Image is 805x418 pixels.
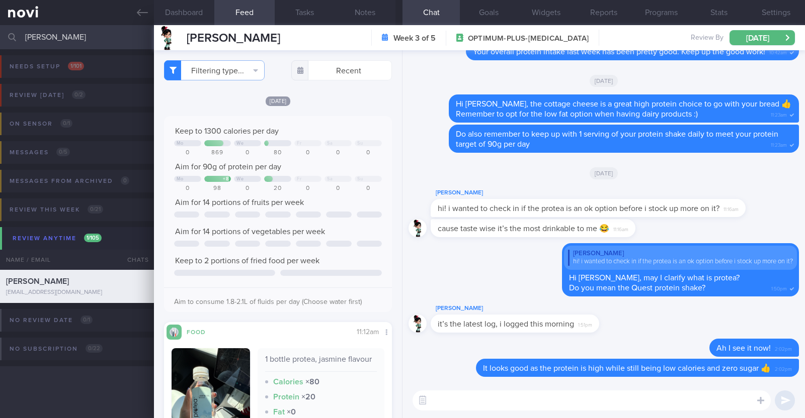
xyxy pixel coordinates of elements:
[273,378,303,386] strong: Calories
[327,176,333,182] div: Sa
[357,176,363,182] div: Su
[236,141,244,146] div: We
[771,139,787,149] span: 11:23am
[7,60,87,73] div: Needs setup
[431,302,629,315] div: [PERSON_NAME]
[438,204,719,213] span: hi! i wanted to check in if the protea is an ok option before i stock up more on it?
[7,313,95,327] div: No review date
[301,393,315,401] strong: × 20
[177,176,184,182] div: Mo
[355,149,382,157] div: 0
[234,149,261,157] div: 0
[6,289,148,296] div: [EMAIL_ADDRESS][DOMAIN_NAME]
[691,34,723,43] span: Review By
[775,363,792,373] span: 2:02pm
[305,378,319,386] strong: × 80
[438,320,574,328] span: it’s the latest log, i logged this morning
[297,141,301,146] div: Fr
[273,393,299,401] strong: Protein
[88,205,103,214] span: 0 / 21
[174,298,362,305] span: Aim to consume 1.8-2.1L of fluids per day (Choose water first)
[294,185,321,192] div: 0
[723,203,739,213] span: 11:16am
[468,34,589,44] span: OPTIMUM-PLUS-[MEDICAL_DATA]
[187,32,280,44] span: [PERSON_NAME]
[568,250,793,258] div: [PERSON_NAME]
[265,354,377,372] div: 1 bottle protea, jasmine flavour
[72,90,86,99] span: 0 / 2
[294,149,321,157] div: 0
[204,185,231,192] div: 98
[264,149,291,157] div: 80
[590,167,618,179] span: [DATE]
[68,62,84,70] span: 1 / 101
[287,408,296,416] strong: × 0
[769,47,787,56] span: 10:42am
[438,225,609,233] span: cause taste wise it’s the most drinkable to me 😂
[569,274,740,282] span: Hi [PERSON_NAME], may I clarify what is protea?
[456,100,791,118] span: Hi [PERSON_NAME], the cottage cheese is a great high protein choice to go with your bread 👍Rememb...
[175,127,279,135] span: Keep to 1300 calories per day
[174,185,201,192] div: 0
[357,141,363,146] div: Su
[483,364,771,372] span: It looks good as the protein is high while still being low calories and zero sugar 👍
[234,185,261,192] div: 0
[775,343,792,353] span: 2:02pm
[568,258,793,266] div: hi! i wanted to check in if the protea is an ok option before i stock up more on it?
[569,284,705,292] span: Do you mean the Quest protein shake?
[590,75,618,87] span: [DATE]
[177,141,184,146] div: Mo
[204,149,231,157] div: 869
[86,344,103,353] span: 0 / 22
[114,250,154,270] div: Chats
[7,117,75,131] div: On sensor
[264,185,291,192] div: 20
[393,33,436,43] strong: Week 3 of 5
[716,344,771,352] span: Ah I see it now!
[174,149,201,157] div: 0
[84,234,102,242] span: 1 / 105
[273,408,285,416] strong: Fat
[60,119,72,128] span: 0 / 1
[473,48,765,56] span: Your overall protein intake last week has been pretty good. Keep up the good work!
[175,228,325,236] span: Aim for 14 portions of vegetables per week
[182,327,222,336] div: Food
[6,277,69,285] span: [PERSON_NAME]
[297,176,301,182] div: Fr
[771,109,787,119] span: 11:23am
[56,148,70,156] span: 0 / 5
[355,185,382,192] div: 0
[80,316,93,324] span: 0 / 1
[266,96,291,106] span: [DATE]
[730,30,795,45] button: [DATE]
[456,130,778,148] span: Do also remember to keep up with 1 serving of your protein shake daily to meet your protein targe...
[325,149,352,157] div: 0
[164,60,265,80] button: Filtering type...
[223,176,228,182] div: + 8
[325,185,352,192] div: 0
[7,146,72,159] div: Messages
[771,283,787,292] span: 1:50pm
[121,176,129,185] span: 0
[175,257,319,265] span: Keep to 2 portions of fried food per week
[7,203,106,217] div: Review this week
[7,174,132,188] div: Messages from Archived
[327,141,333,146] div: Sa
[175,163,281,171] span: Aim for 90g of protein per day
[578,319,592,329] span: 1:51pm
[175,198,304,206] span: Aim for 14 portions of fruits per week
[7,342,105,356] div: No subscription
[431,187,776,199] div: [PERSON_NAME]
[357,329,379,336] span: 11:12am
[10,232,104,245] div: Review anytime
[236,176,244,182] div: We
[7,88,88,102] div: Review [DATE]
[613,224,628,233] span: 11:16am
